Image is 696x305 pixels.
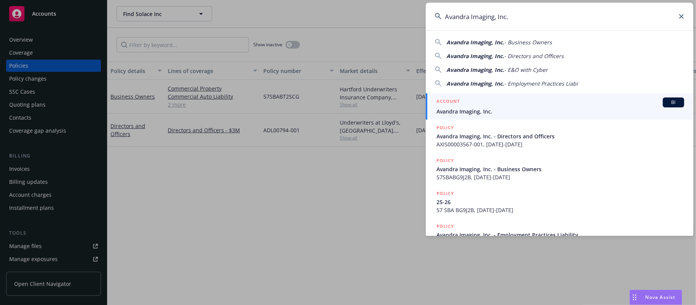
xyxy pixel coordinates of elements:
span: Avandra Imaging, Inc. - Employment Practices Liability [436,231,684,239]
span: 57SBABG9J2B, [DATE]-[DATE] [436,173,684,181]
span: BI [666,99,681,106]
span: Avandra Imaging, Inc. - Business Owners [436,165,684,173]
span: - Employment Practices Liabi [504,80,578,87]
a: ACCOUNTBIAvandra Imaging, Inc. [426,93,693,120]
h5: ACCOUNT [436,97,460,107]
div: Drag to move [630,290,639,305]
a: POLICYAvandra Imaging, Inc. - Directors and OfficersAXIS00003567-001, [DATE]-[DATE] [426,120,693,152]
span: Avandra Imaging, Inc. [446,80,504,87]
span: AXIS00003567-001, [DATE]-[DATE] [436,140,684,148]
a: POLICYAvandra Imaging, Inc. - Business Owners57SBABG9J2B, [DATE]-[DATE] [426,152,693,185]
span: 57 SBA BG9J2B, [DATE]-[DATE] [436,206,684,214]
input: Search... [426,3,693,30]
span: Avandra Imaging, Inc. [446,39,504,46]
span: Avandra Imaging, Inc. [436,107,684,115]
span: Avandra Imaging, Inc. [446,52,504,60]
span: Nova Assist [646,294,676,300]
span: - Directors and Officers [504,52,564,60]
span: - Business Owners [504,39,552,46]
a: POLICY25-2657 SBA BG9J2B, [DATE]-[DATE] [426,185,693,218]
a: POLICYAvandra Imaging, Inc. - Employment Practices Liability [426,218,693,251]
span: Avandra Imaging, Inc. - Directors and Officers [436,132,684,140]
span: 25-26 [436,198,684,206]
span: - E&O with Cyber [504,66,548,73]
span: Avandra Imaging, Inc. [446,66,504,73]
h5: POLICY [436,157,454,164]
button: Nova Assist [629,290,682,305]
h5: POLICY [436,190,454,197]
h5: POLICY [436,124,454,131]
h5: POLICY [436,222,454,230]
